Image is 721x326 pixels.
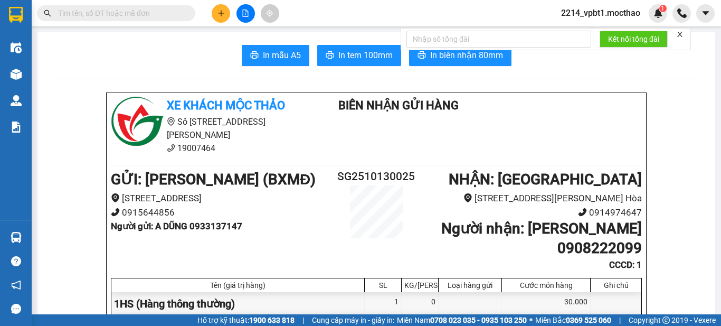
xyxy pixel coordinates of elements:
[11,122,22,133] img: solution-icon
[397,314,527,326] span: Miền Nam
[317,45,401,66] button: printerIn tem 100mm
[367,281,399,290] div: SL
[406,31,591,48] input: Nhập số tổng đài
[365,292,402,316] div: 1
[261,4,279,23] button: aim
[111,206,332,220] li: 0915644856
[421,191,642,206] li: [STREET_ADDRESS][PERSON_NAME] Hòa
[404,281,435,290] div: KG/[PERSON_NAME]
[44,10,51,17] span: search
[529,318,533,322] span: ⚪️
[505,281,587,290] div: Cước món hàng
[11,42,22,53] img: warehouse-icon
[430,316,527,324] strong: 0708 023 035 - 0935 103 250
[696,4,715,23] button: caret-down
[662,316,670,324] span: copyright
[11,232,22,243] img: warehouse-icon
[11,95,22,106] img: warehouse-icon
[9,7,23,23] img: logo-vxr
[502,292,591,316] div: 30.000
[111,208,120,217] span: phone
[609,259,642,270] b: CCCD : 1
[111,142,307,155] li: 19007464
[430,49,503,62] span: In biên nhận 80mm
[111,171,316,188] b: GỬI : [PERSON_NAME] (BXMĐ)
[111,292,365,316] div: 1HS (Hàng thông thường)
[167,99,285,112] b: Xe khách Mộc Thảo
[249,316,295,324] strong: 1900 633 818
[111,115,307,142] li: Số [STREET_ADDRESS][PERSON_NAME]
[167,144,175,152] span: phone
[409,45,511,66] button: printerIn biên nhận 80mm
[449,171,642,188] b: NHẬN : [GEOGRAPHIC_DATA]
[312,314,394,326] span: Cung cấp máy in - giấy in:
[332,168,421,185] h2: SG2510130025
[242,10,249,17] span: file-add
[463,193,472,202] span: environment
[441,220,642,256] b: Người nhận : [PERSON_NAME] 0908222099
[217,10,225,17] span: plus
[111,221,242,231] b: Người gửi : A DŨNG 0933137147
[338,99,459,112] b: Biên Nhận Gửi Hàng
[338,49,393,62] span: In tem 100mm
[608,33,659,45] span: Kết nối tổng đài
[11,256,21,266] span: question-circle
[111,191,332,206] li: [STREET_ADDRESS]
[250,51,259,61] span: printer
[566,316,611,324] strong: 0369 525 060
[263,49,301,62] span: In mẫu A5
[302,314,304,326] span: |
[593,281,639,290] div: Ghi chú
[535,314,611,326] span: Miền Bắc
[111,193,120,202] span: environment
[418,51,426,61] span: printer
[578,208,587,217] span: phone
[676,31,684,38] span: close
[653,8,663,18] img: icon-new-feature
[236,4,255,23] button: file-add
[600,31,668,48] button: Kết nối tổng đài
[11,69,22,80] img: warehouse-icon
[212,4,230,23] button: plus
[553,6,649,20] span: 2214_vpbt1.mocthao
[114,281,362,290] div: Tên (giá trị hàng)
[659,5,667,12] sup: 1
[111,97,164,150] img: logo.jpg
[242,45,309,66] button: printerIn mẫu A5
[326,51,334,61] span: printer
[167,117,175,126] span: environment
[441,281,499,290] div: Loại hàng gửi
[266,10,273,17] span: aim
[661,5,665,12] span: 1
[58,7,183,19] input: Tìm tên, số ĐT hoặc mã đơn
[11,304,21,314] span: message
[402,292,439,316] div: 0
[677,8,687,18] img: phone-icon
[197,314,295,326] span: Hỗ trợ kỹ thuật:
[619,314,621,326] span: |
[421,206,642,220] li: 0914974647
[701,8,710,18] span: caret-down
[11,280,21,290] span: notification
